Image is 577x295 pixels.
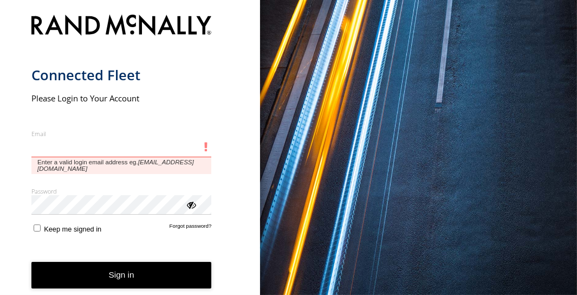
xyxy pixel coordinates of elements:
[31,93,212,104] h2: Please Login to Your Account
[31,262,212,288] button: Sign in
[31,130,212,138] label: Email
[34,225,41,232] input: Keep me signed in
[185,199,196,210] div: ViewPassword
[31,66,212,84] h1: Connected Fleet
[31,12,212,40] img: Rand McNally
[170,223,212,233] a: Forgot password?
[31,157,212,174] span: Enter a valid login email address eg.
[37,159,194,172] em: [EMAIL_ADDRESS][DOMAIN_NAME]
[31,187,212,195] label: Password
[44,225,101,233] span: Keep me signed in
